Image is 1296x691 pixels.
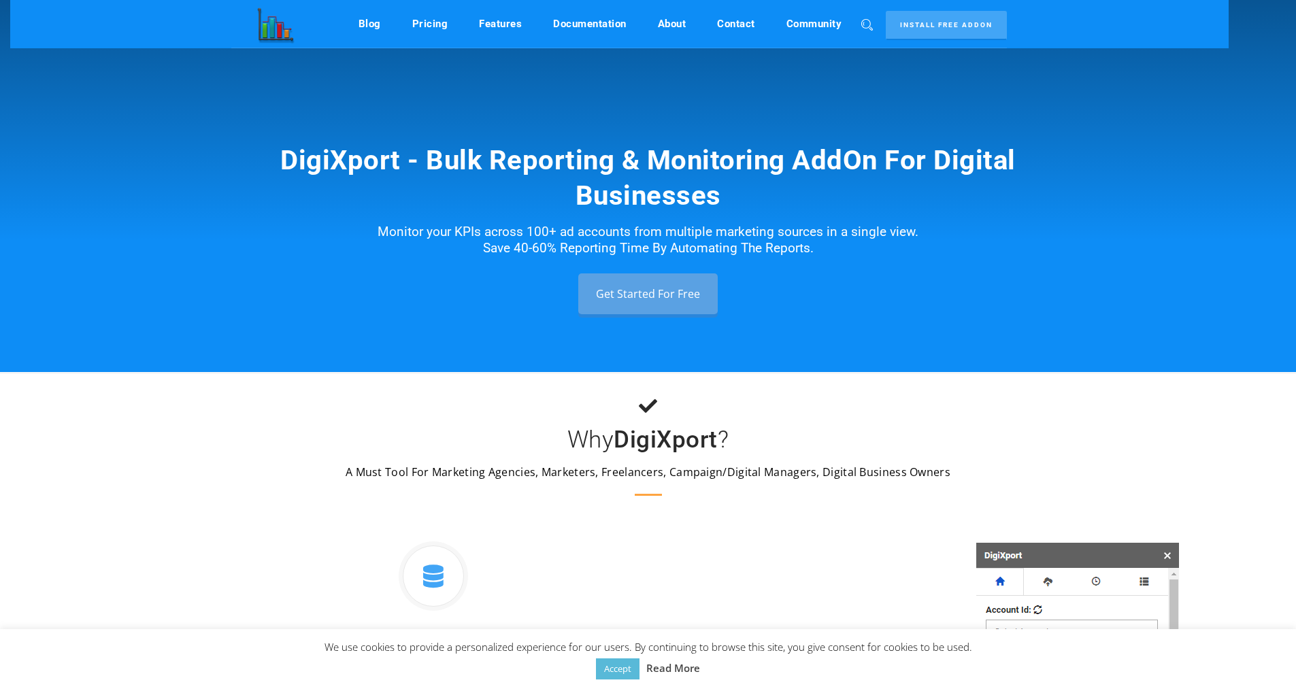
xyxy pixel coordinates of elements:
[553,11,627,37] a: Documentation
[325,640,972,675] span: We use cookies to provide a personalized experience for our users. By continuing to browse this s...
[14,628,852,647] h4: Connect With Multiple
[412,11,448,37] a: Pricing
[614,426,718,454] b: DigiXport
[1228,626,1296,691] iframe: Chat Widget
[261,143,1036,214] h1: DigiXport - Bulk Reporting & Monitoring AddOn For Digital Businesses
[596,658,639,679] a: Accept
[578,273,718,314] a: Get Started For Free
[359,11,381,37] a: Blog
[886,11,1007,40] a: Install Free Addon
[455,628,523,640] b: Data Sources
[646,660,700,676] a: Read More
[717,11,755,37] a: Contact
[658,11,686,37] a: About
[786,11,842,37] a: Community
[479,11,522,37] a: Features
